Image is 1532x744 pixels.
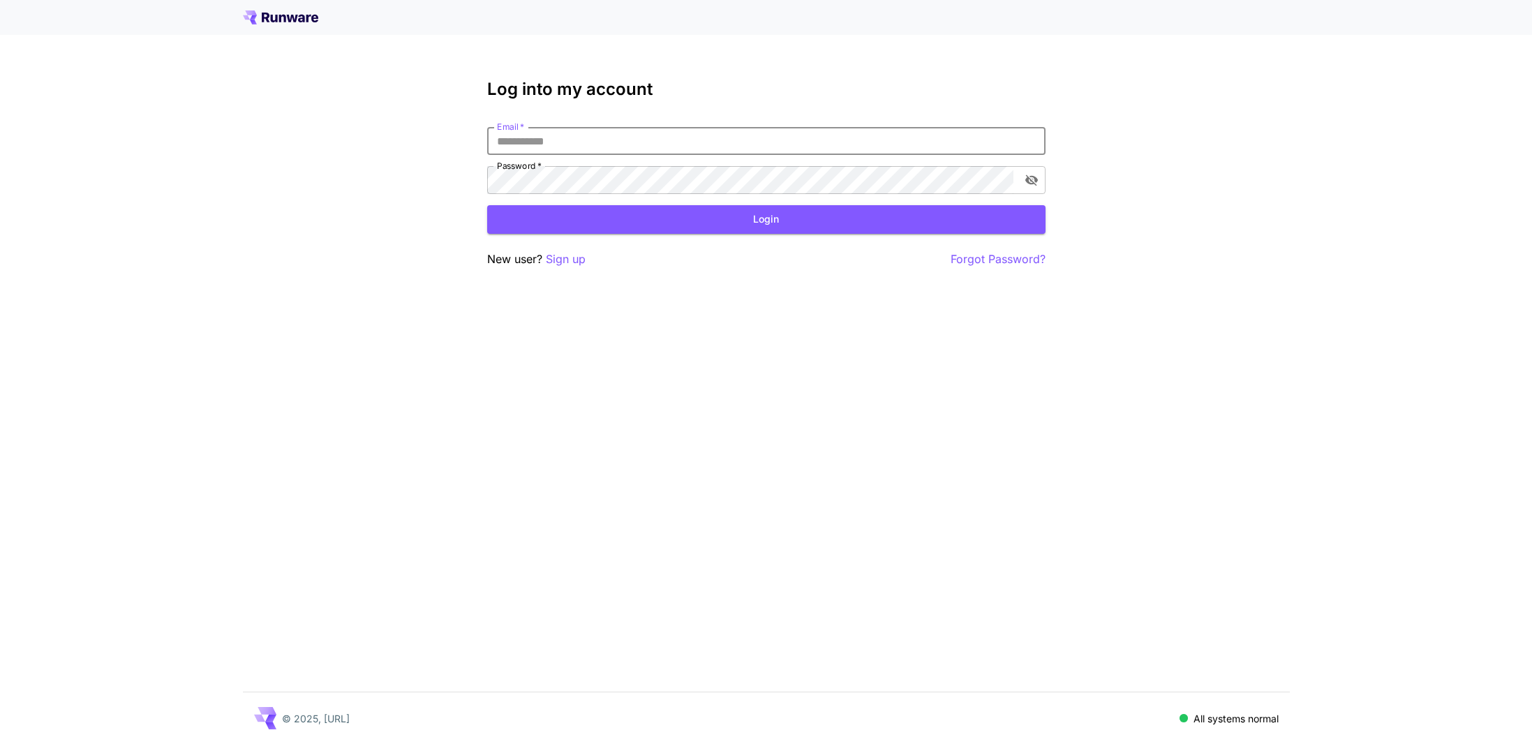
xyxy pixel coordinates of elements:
label: Password [497,160,542,172]
p: © 2025, [URL] [282,711,350,726]
button: Login [487,205,1046,234]
label: Email [497,121,524,133]
p: All systems normal [1193,711,1279,726]
h3: Log into my account [487,80,1046,99]
p: New user? [487,251,586,268]
button: Forgot Password? [951,251,1046,268]
button: toggle password visibility [1019,168,1044,193]
button: Sign up [546,251,586,268]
